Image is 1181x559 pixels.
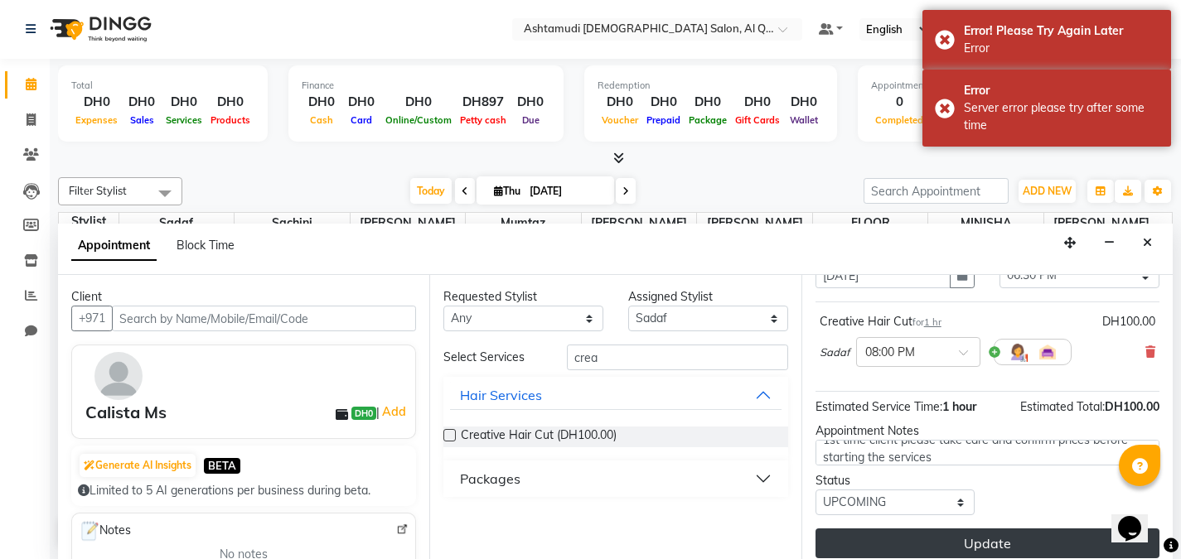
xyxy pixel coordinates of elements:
div: Requested Stylist [443,288,603,306]
span: 1 hour [942,399,976,414]
iframe: chat widget [1111,493,1164,542]
div: DH897 [456,93,511,112]
div: DH0 [381,93,456,112]
span: [PERSON_NAME] [351,213,466,234]
span: Package [685,114,731,126]
span: 1 hr [924,316,941,328]
img: Hairdresser.png [1008,342,1028,362]
div: DH0 [511,93,550,112]
div: Assigned Stylist [628,288,788,306]
div: DH0 [731,93,784,112]
div: DH0 [162,93,206,112]
button: Update [816,528,1159,558]
input: Search Appointment [864,178,1009,204]
div: Creative Hair Cut [820,313,941,330]
span: DH100.00 [1105,399,1159,414]
span: DH0 [351,407,376,420]
button: +971 [71,306,113,331]
div: 0 [871,93,927,112]
span: Estimated Total: [1020,399,1105,414]
div: Hair Services [460,385,542,405]
span: Today [410,178,452,204]
span: [PERSON_NAME] [697,213,812,234]
span: Services [162,114,206,126]
span: [PERSON_NAME] [1044,213,1159,234]
span: Completed [871,114,927,126]
span: [PERSON_NAME] [582,213,697,234]
button: ADD NEW [1019,180,1076,203]
span: ADD NEW [1023,185,1072,197]
span: Sachini [235,213,350,234]
span: FLOOR SUPERVISOR( TAB ) -[PERSON_NAME] [813,213,928,286]
span: Filter Stylist [69,184,127,197]
div: DH0 [642,93,685,112]
span: | [376,402,409,422]
span: Due [518,114,544,126]
div: Redemption [598,79,824,93]
span: Online/Custom [381,114,456,126]
span: Mumtaz [466,213,581,234]
input: yyyy-mm-dd [816,263,951,288]
div: Packages [460,469,520,489]
span: Cash [306,114,337,126]
div: DH0 [784,93,824,112]
button: Hair Services [450,380,781,410]
div: Finance [302,79,550,93]
button: Generate AI Insights [80,454,196,477]
small: for [912,316,941,328]
input: Search by Name/Mobile/Email/Code [112,306,416,331]
div: DH0 [598,93,642,112]
div: Limited to 5 AI generations per business during beta. [78,482,409,499]
span: BETA [204,458,240,474]
span: Sadaf [820,345,849,361]
div: Select Services [431,349,554,366]
span: Sales [126,114,158,126]
div: Server error please try after some time [964,99,1159,134]
input: Search by service name [567,345,788,370]
div: DH0 [122,93,162,112]
div: DH0 [71,93,122,112]
button: Packages [450,464,781,494]
span: Creative Hair Cut (DH100.00) [461,426,617,447]
span: Petty cash [456,114,511,126]
span: Products [206,114,254,126]
div: Calista Ms [85,400,167,425]
span: Sadaf [119,213,235,234]
div: Status [816,472,975,489]
a: Add [380,402,409,422]
span: Thu [490,185,525,197]
span: Expenses [71,114,122,126]
span: Prepaid [642,114,685,126]
div: DH0 [302,93,341,112]
img: Interior.png [1038,342,1058,362]
div: Appointment Notes [816,422,1159,440]
img: avatar [94,352,143,400]
img: logo [42,6,156,52]
div: Total [71,79,254,93]
div: DH0 [206,93,254,112]
span: Estimated Service Time: [816,399,942,414]
button: Close [1135,230,1159,256]
span: Appointment [71,231,157,261]
span: MINISHA [928,213,1043,234]
div: Appointment [871,79,1077,93]
div: Error [964,82,1159,99]
div: Error [964,40,1159,57]
span: Gift Cards [731,114,784,126]
div: Stylist [59,213,119,230]
span: Card [346,114,376,126]
input: 2025-09-04 [525,179,607,204]
div: DH0 [341,93,381,112]
div: DH100.00 [1102,313,1155,330]
span: Notes [79,520,131,542]
div: Error! Please Try Again Later [964,22,1159,40]
span: Block Time [177,238,235,253]
div: DH0 [685,93,731,112]
span: Wallet [786,114,822,126]
span: Voucher [598,114,642,126]
div: Client [71,288,416,306]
